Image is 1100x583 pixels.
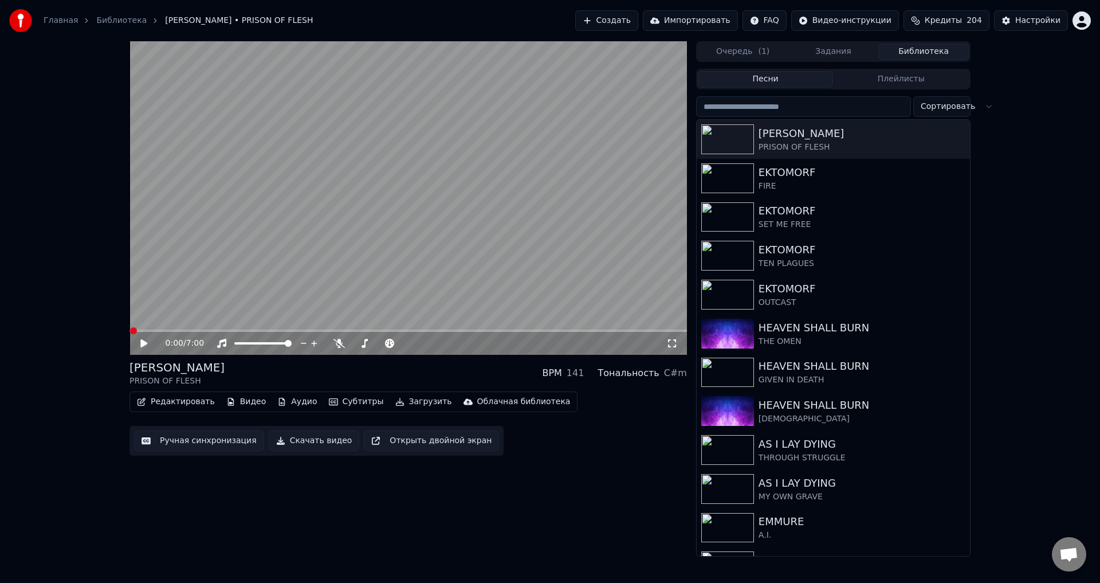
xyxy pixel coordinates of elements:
div: AS I LAY DYING [759,475,965,491]
img: youka [9,9,32,32]
span: 7:00 [186,338,204,349]
span: Кредиты [925,15,962,26]
div: EKTOMORF [759,203,965,219]
a: Открытый чат [1052,537,1086,572]
button: Скачать видео [269,431,360,451]
div: 141 [567,366,584,380]
div: FIRE [759,181,965,192]
button: Видео-инструкции [791,10,899,31]
button: Ручная синхронизация [134,431,264,451]
div: THE OMEN [759,336,965,347]
a: Библиотека [96,15,147,26]
button: Видео [222,394,271,410]
button: Создать [575,10,638,31]
div: A.I. [759,530,965,541]
button: Импортировать [643,10,738,31]
div: THROUGH STRUGGLE [759,452,965,464]
button: Задания [788,44,879,60]
div: BPM [542,366,561,380]
div: HEAVEN SHALL BURN [759,320,965,336]
div: GIVEN IN DEATH [759,374,965,386]
div: EMMURE [759,553,965,569]
button: Загрузить [391,394,457,410]
button: Песни [698,71,834,88]
div: C#m [664,366,687,380]
div: MY OWN GRAVE [759,491,965,503]
div: OUTCAST [759,297,965,308]
div: EKTOMORF [759,242,965,258]
span: [PERSON_NAME] • PRISON OF FLESH [165,15,313,26]
div: / [166,338,193,349]
span: Сортировать [921,101,975,112]
span: 0:00 [166,338,183,349]
div: [PERSON_NAME] [129,359,225,375]
div: EKTOMORF [759,165,965,181]
button: Аудио [273,394,321,410]
button: Кредиты204 [903,10,989,31]
div: TEN PLAGUES [759,258,965,269]
div: [PERSON_NAME] [759,126,965,142]
a: Главная [44,15,78,26]
span: 204 [967,15,982,26]
button: Плейлисты [833,71,969,88]
button: Редактировать [132,394,219,410]
span: ( 1 ) [758,46,769,57]
div: PRISON OF FLESH [129,375,225,387]
button: FAQ [742,10,787,31]
div: AS I LAY DYING [759,436,965,452]
div: [DEMOGRAPHIC_DATA] [759,413,965,425]
button: Библиотека [878,44,969,60]
div: HEAVEN SHALL BURN [759,397,965,413]
div: PRISON OF FLESH [759,142,965,153]
nav: breadcrumb [44,15,313,26]
div: Тональность [598,366,659,380]
button: Субтитры [324,394,388,410]
button: Открыть двойной экран [364,431,499,451]
div: Настройки [1015,15,1060,26]
div: EMMURE [759,514,965,530]
button: Очередь [698,44,788,60]
div: Облачная библиотека [477,396,571,408]
div: EKTOMORF [759,281,965,297]
div: SET ME FREE [759,219,965,230]
div: HEAVEN SHALL BURN [759,358,965,374]
button: Настройки [994,10,1068,31]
